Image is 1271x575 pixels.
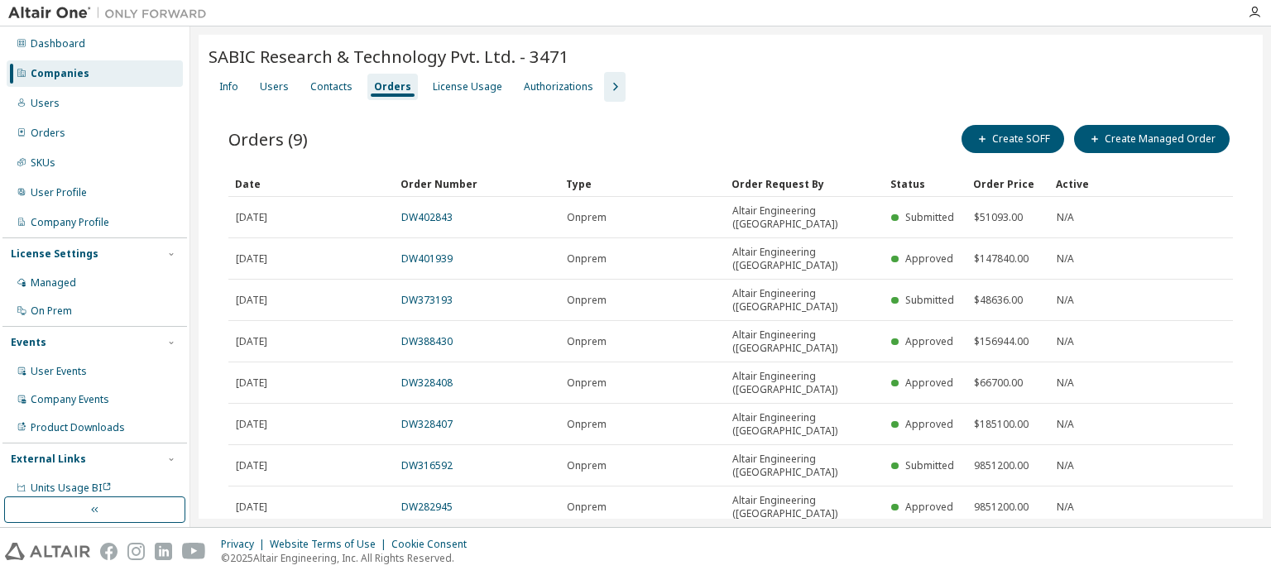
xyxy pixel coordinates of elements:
[310,80,353,93] div: Contacts
[1057,376,1074,390] span: N/A
[567,459,607,472] span: Onprem
[1057,211,1074,224] span: N/A
[236,376,267,390] span: [DATE]
[974,459,1029,472] span: 9851200.00
[155,543,172,560] img: linkedin.svg
[11,247,98,261] div: License Settings
[732,246,876,272] span: Altair Engineering ([GEOGRAPHIC_DATA])
[401,293,453,307] a: DW373193
[890,170,960,197] div: Status
[732,204,876,231] span: Altair Engineering ([GEOGRAPHIC_DATA])
[905,458,954,472] span: Submitted
[962,125,1064,153] button: Create SOFF
[236,252,267,266] span: [DATE]
[732,287,876,314] span: Altair Engineering ([GEOGRAPHIC_DATA])
[11,336,46,349] div: Events
[401,417,453,431] a: DW328407
[974,252,1029,266] span: $147840.00
[732,370,876,396] span: Altair Engineering ([GEOGRAPHIC_DATA])
[270,538,391,551] div: Website Terms of Use
[974,335,1029,348] span: $156944.00
[905,500,953,514] span: Approved
[567,418,607,431] span: Onprem
[401,458,453,472] a: DW316592
[732,494,876,520] span: Altair Engineering ([GEOGRAPHIC_DATA])
[905,252,953,266] span: Approved
[974,501,1029,514] span: 9851200.00
[236,501,267,514] span: [DATE]
[221,551,477,565] p: © 2025 Altair Engineering, Inc. All Rights Reserved.
[567,501,607,514] span: Onprem
[31,37,85,50] div: Dashboard
[905,210,954,224] span: Submitted
[228,127,308,151] span: Orders (9)
[433,80,502,93] div: License Usage
[567,335,607,348] span: Onprem
[374,80,411,93] div: Orders
[236,335,267,348] span: [DATE]
[567,294,607,307] span: Onprem
[31,156,55,170] div: SKUs
[236,418,267,431] span: [DATE]
[182,543,206,560] img: youtube.svg
[31,481,112,495] span: Units Usage BI
[236,459,267,472] span: [DATE]
[209,45,569,68] span: SABIC Research & Technology Pvt. Ltd. - 3471
[1074,125,1230,153] button: Create Managed Order
[100,543,118,560] img: facebook.svg
[31,127,65,140] div: Orders
[401,500,453,514] a: DW282945
[1057,501,1074,514] span: N/A
[974,418,1029,431] span: $185100.00
[732,453,876,479] span: Altair Engineering ([GEOGRAPHIC_DATA])
[219,80,238,93] div: Info
[401,210,453,224] a: DW402843
[567,376,607,390] span: Onprem
[31,276,76,290] div: Managed
[905,334,953,348] span: Approved
[31,393,109,406] div: Company Events
[974,211,1023,224] span: $51093.00
[905,376,953,390] span: Approved
[567,211,607,224] span: Onprem
[1057,294,1074,307] span: N/A
[732,328,876,355] span: Altair Engineering ([GEOGRAPHIC_DATA])
[973,170,1043,197] div: Order Price
[8,5,215,22] img: Altair One
[31,186,87,199] div: User Profile
[236,294,267,307] span: [DATE]
[732,411,876,438] span: Altair Engineering ([GEOGRAPHIC_DATA])
[974,376,1023,390] span: $66700.00
[31,421,125,434] div: Product Downloads
[31,365,87,378] div: User Events
[31,67,89,80] div: Companies
[974,294,1023,307] span: $48636.00
[1057,252,1074,266] span: N/A
[235,170,387,197] div: Date
[401,376,453,390] a: DW328408
[221,538,270,551] div: Privacy
[31,304,72,318] div: On Prem
[391,538,477,551] div: Cookie Consent
[127,543,145,560] img: instagram.svg
[1057,459,1074,472] span: N/A
[31,97,60,110] div: Users
[566,170,718,197] div: Type
[401,252,453,266] a: DW401939
[524,80,593,93] div: Authorizations
[1056,170,1125,197] div: Active
[5,543,90,560] img: altair_logo.svg
[1057,418,1074,431] span: N/A
[11,453,86,466] div: External Links
[236,211,267,224] span: [DATE]
[1057,335,1074,348] span: N/A
[401,334,453,348] a: DW388430
[731,170,877,197] div: Order Request By
[905,293,954,307] span: Submitted
[31,216,109,229] div: Company Profile
[567,252,607,266] span: Onprem
[905,417,953,431] span: Approved
[400,170,553,197] div: Order Number
[260,80,289,93] div: Users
